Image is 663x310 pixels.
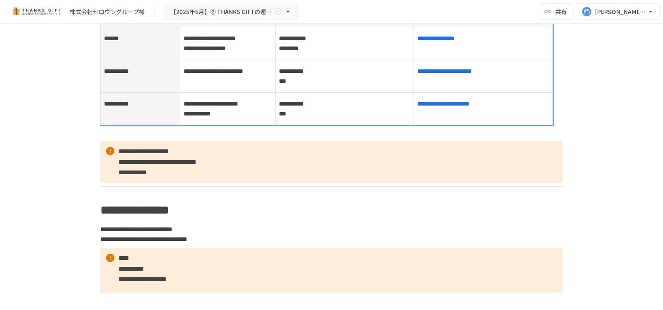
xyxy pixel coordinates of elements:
[555,7,567,16] span: 共有
[539,3,573,20] button: 共有
[10,5,63,18] img: mMP1OxWUAhQbsRWCurg7vIHe5HqDpP7qZo7fRoNLXQh
[170,7,272,17] span: 【2025年6月】② THANKS GIFTの運用方針と設計
[70,7,145,16] div: 株式会社セロウングループ様
[595,7,646,17] div: [PERSON_NAME][EMAIL_ADDRESS][DOMAIN_NAME]
[165,4,298,20] button: 【2025年6月】② THANKS GIFTの運用方針と設計
[577,3,660,20] button: [PERSON_NAME][EMAIL_ADDRESS][DOMAIN_NAME]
